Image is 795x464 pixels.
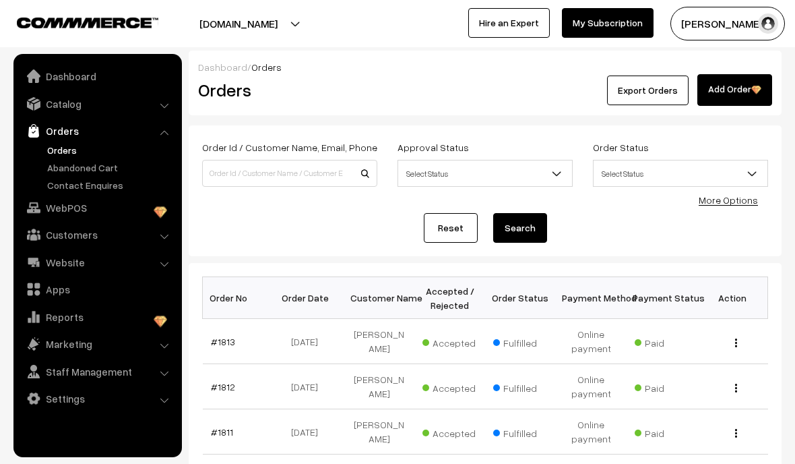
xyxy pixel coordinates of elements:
th: Order Date [273,277,344,319]
span: Accepted [422,378,490,395]
th: Payment Status [627,277,697,319]
a: Customers [17,223,177,247]
span: Orders [251,61,282,73]
a: Orders [17,119,177,143]
button: Export Orders [607,76,689,105]
span: Select Status [397,160,573,187]
td: [DATE] [273,409,344,455]
th: Customer Name [344,277,414,319]
a: Reports [17,305,177,329]
td: [PERSON_NAME] [344,364,414,409]
a: #1811 [211,426,233,438]
span: Select Status [398,162,572,185]
th: Accepted / Rejected [414,277,485,319]
button: [PERSON_NAME]… [670,7,785,40]
td: Online payment [556,409,627,455]
h2: Orders [198,80,376,100]
a: WebPOS [17,196,177,220]
img: Menu [735,339,737,347]
span: Accepted [422,332,490,350]
td: [DATE] [273,319,344,364]
div: / [198,60,772,74]
th: Payment Method [556,277,627,319]
a: Add Order [697,74,772,106]
td: [PERSON_NAME] [344,409,414,455]
a: My Subscription [562,8,654,38]
img: COMMMERCE [17,18,158,28]
th: Order Status [485,277,556,319]
a: Contact Enquires [44,178,177,192]
a: Settings [17,386,177,411]
input: Order Id / Customer Name / Customer Email / Customer Phone [202,160,377,187]
img: Menu [735,384,737,393]
a: #1812 [211,381,235,393]
span: Fulfilled [493,423,561,440]
span: Fulfilled [493,332,561,350]
label: Approval Status [397,140,469,154]
span: Select Status [593,160,768,187]
a: Dashboard [198,61,247,73]
span: Select Status [594,162,767,185]
a: Abandoned Cart [44,161,177,175]
span: Paid [635,423,702,440]
button: Search [493,213,547,243]
td: [PERSON_NAME] [344,319,414,364]
td: [DATE] [273,364,344,409]
a: Apps [17,277,177,301]
a: Dashboard [17,64,177,88]
label: Order Status [593,140,649,154]
span: Paid [635,332,702,350]
img: Menu [735,429,737,438]
a: Hire an Expert [468,8,550,38]
span: Accepted [422,423,490,440]
a: Website [17,250,177,274]
a: Catalog [17,92,177,116]
th: Action [697,277,768,319]
a: Marketing [17,332,177,356]
img: user [758,13,778,34]
span: Fulfilled [493,378,561,395]
a: #1813 [211,336,235,347]
td: Online payment [556,364,627,409]
a: COMMMERCE [17,13,135,30]
label: Order Id / Customer Name, Email, Phone [202,140,377,154]
span: Paid [635,378,702,395]
th: Order No [203,277,274,319]
a: Staff Management [17,359,177,384]
a: Orders [44,143,177,157]
td: Online payment [556,319,627,364]
a: More Options [699,194,758,206]
a: Reset [424,213,478,243]
button: [DOMAIN_NAME] [152,7,325,40]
